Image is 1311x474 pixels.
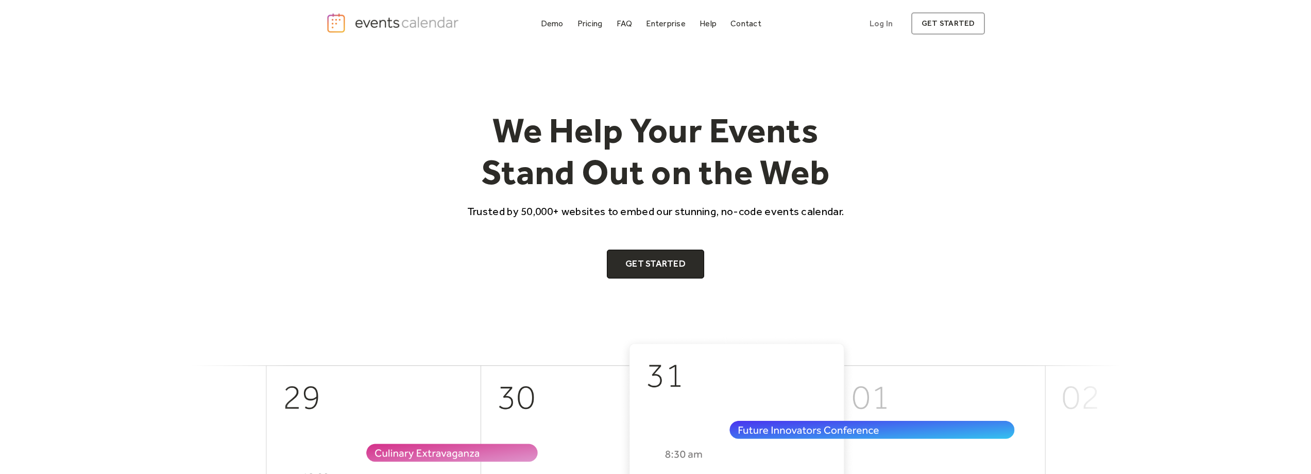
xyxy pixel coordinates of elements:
div: Contact [730,21,761,26]
div: Pricing [577,21,603,26]
div: Demo [541,21,564,26]
a: Enterprise [642,17,689,30]
a: Get Started [607,250,704,279]
div: Help [700,21,717,26]
a: FAQ [612,17,637,30]
div: Enterprise [646,21,685,26]
a: get started [911,12,985,35]
div: FAQ [617,21,633,26]
a: Help [695,17,721,30]
h1: We Help Your Events Stand Out on the Web [458,109,854,193]
a: Log In [859,12,903,35]
a: Demo [537,17,568,30]
p: Trusted by 50,000+ websites to embed our stunning, no-code events calendar. [458,204,854,219]
a: Contact [726,17,765,30]
a: Pricing [573,17,607,30]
